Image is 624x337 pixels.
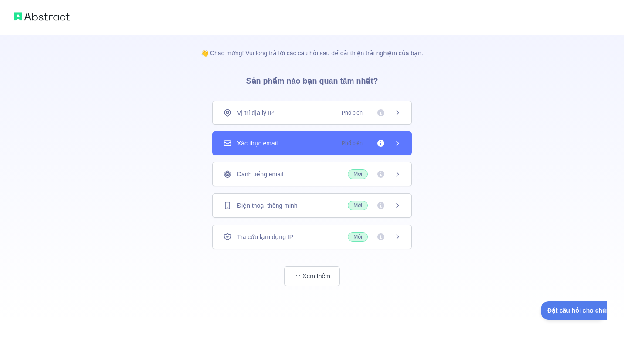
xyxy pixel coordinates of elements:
h3: Sản phẩm nào bạn quan tâm nhất? [232,57,392,101]
span: Vị trí địa lý IP [237,108,274,117]
p: 👋 Chào mừng! Vui lòng trả lời các câu hỏi sau để cải thiện trải nghiệm của bạn. [187,35,437,57]
button: Xem thêm [284,266,340,286]
span: Mới [348,169,368,179]
font: Xem thêm [302,272,330,280]
span: Mới [348,232,368,242]
span: Phổ biến [336,108,368,117]
span: Điện thoại thông minh [237,201,298,210]
span: Mới [348,201,368,210]
span: Phổ biến [336,139,368,148]
img: Logo trừu tượng [14,10,70,23]
span: Xác thực email [237,139,278,148]
span: Tra cứu lạm dụng IP [237,233,293,241]
span: Danh tiếng email [237,170,283,179]
iframe: Toggle Customer Support [541,301,607,320]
